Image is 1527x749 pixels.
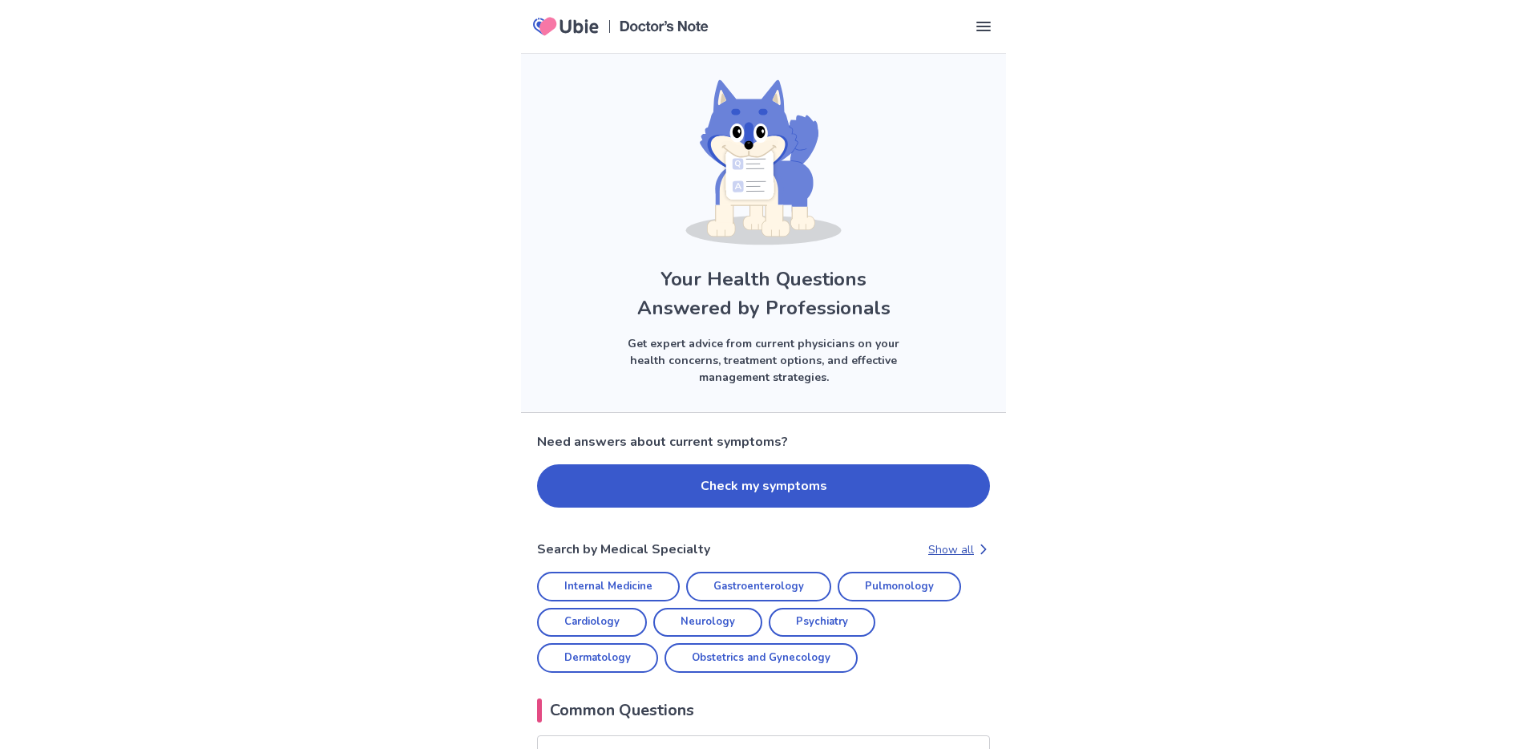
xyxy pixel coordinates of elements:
[685,79,842,245] img: Ubie mascot holding a Q&A card
[537,608,647,638] a: Cardiology
[537,572,680,601] a: Internal Medicine
[537,540,710,559] p: Search by Medical Specialty
[838,572,961,601] a: Pulmonology
[686,572,831,601] a: Gastroenterology
[769,608,875,638] a: Psychiatry
[637,265,891,322] h1: Your Health Questions Answered by Professionals
[665,643,858,673] a: Obstetrics and Gynecology
[537,464,990,508] button: Check my symptoms
[610,335,918,386] p: Get expert advice from current physicians on your health concerns, treatment options, and effecti...
[653,608,762,638] a: Neurology
[537,432,990,451] p: Need answers about current symptoms?
[928,541,974,558] p: Show all
[928,541,990,558] a: Show all
[537,698,990,723] h2: Common Questions
[620,21,709,32] img: Doctors Note Logo
[537,643,658,673] a: Dermatology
